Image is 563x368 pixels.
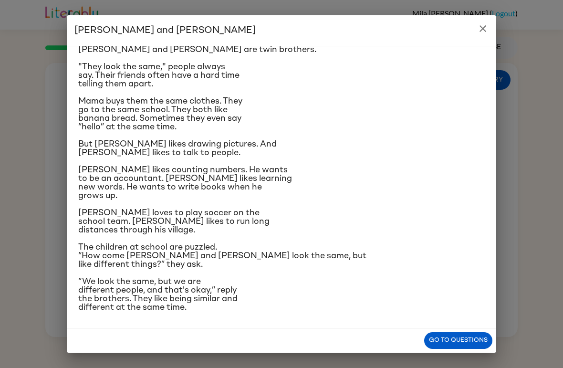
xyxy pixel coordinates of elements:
[78,140,277,157] span: But [PERSON_NAME] likes drawing pictures. And [PERSON_NAME] likes to talk to people.
[67,15,496,46] h2: [PERSON_NAME] and [PERSON_NAME]
[78,209,270,234] span: [PERSON_NAME] loves to play soccer on the school team. [PERSON_NAME] likes to run long distances ...
[473,19,492,38] button: close
[424,332,492,349] button: Go to questions
[78,243,366,269] span: The children at school are puzzled. “How come [PERSON_NAME] and [PERSON_NAME] look the same, but ...
[78,277,238,312] span: “We look the same, but we are different people, and that's okay,” reply the brothers. They like b...
[78,97,242,131] span: Mama buys them the same clothes. They go to the same school. They both like banana bread. Sometim...
[78,45,316,54] span: [PERSON_NAME] and [PERSON_NAME] are twin brothers.
[78,63,240,88] span: "They look the same," people always say. Their friends often have a hard time telling them apart.
[78,166,292,200] span: [PERSON_NAME] likes counting numbers. He wants to be an accountant. [PERSON_NAME] likes learning ...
